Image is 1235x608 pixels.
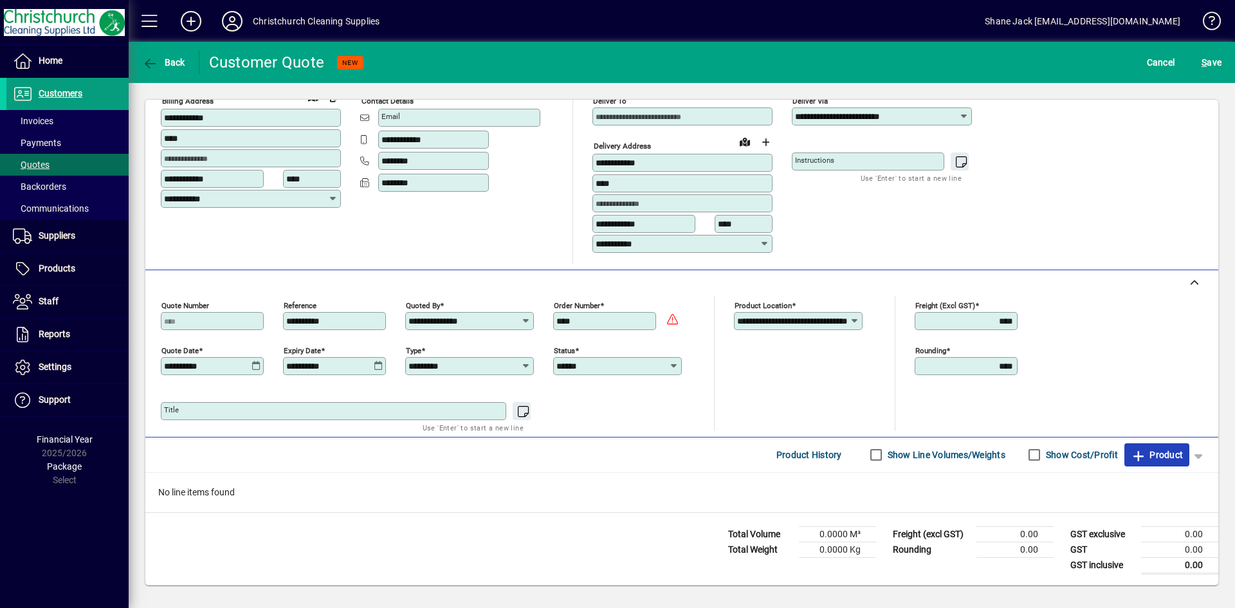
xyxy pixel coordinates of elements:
[47,461,82,472] span: Package
[795,156,834,165] mat-label: Instructions
[771,443,847,466] button: Product History
[13,181,66,192] span: Backorders
[885,448,1005,461] label: Show Line Volumes/Weights
[886,526,976,542] td: Freight (excl GST)
[406,345,421,355] mat-label: Type
[139,51,188,74] button: Back
[776,445,842,465] span: Product History
[39,296,59,306] span: Staff
[6,198,129,219] a: Communications
[284,345,321,355] mat-label: Expiry date
[6,286,129,318] a: Staff
[381,112,400,121] mat-label: Email
[6,176,129,198] a: Backorders
[13,203,89,214] span: Communications
[1144,51,1178,74] button: Cancel
[593,97,627,106] mat-label: Deliver To
[792,97,828,106] mat-label: Deliver via
[303,86,324,107] a: View on map
[886,542,976,557] td: Rounding
[13,116,53,126] span: Invoices
[39,394,71,405] span: Support
[554,300,600,309] mat-label: Order number
[39,88,82,98] span: Customers
[6,45,129,77] a: Home
[799,542,876,557] td: 0.0000 Kg
[1064,526,1141,542] td: GST exclusive
[212,10,253,33] button: Profile
[1064,557,1141,573] td: GST inclusive
[406,300,440,309] mat-label: Quoted by
[164,405,179,414] mat-label: Title
[324,87,344,107] button: Copy to Delivery address
[39,362,71,372] span: Settings
[799,526,876,542] td: 0.0000 M³
[722,526,799,542] td: Total Volume
[6,351,129,383] a: Settings
[915,345,946,355] mat-label: Rounding
[39,329,70,339] span: Reports
[6,253,129,285] a: Products
[13,160,50,170] span: Quotes
[39,230,75,241] span: Suppliers
[145,473,1218,512] div: No line items found
[170,10,212,33] button: Add
[209,52,325,73] div: Customer Quote
[1141,557,1218,573] td: 0.00
[755,132,776,152] button: Choose address
[39,263,75,273] span: Products
[985,11,1180,32] div: Shane Jack [EMAIL_ADDRESS][DOMAIN_NAME]
[142,57,185,68] span: Back
[722,542,799,557] td: Total Weight
[129,51,199,74] app-page-header-button: Back
[1147,52,1175,73] span: Cancel
[735,131,755,152] a: View on map
[861,170,962,185] mat-hint: Use 'Enter' to start a new line
[6,154,129,176] a: Quotes
[342,59,358,67] span: NEW
[6,384,129,416] a: Support
[915,300,975,309] mat-label: Freight (excl GST)
[6,110,129,132] a: Invoices
[1198,51,1225,74] button: Save
[735,300,792,309] mat-label: Product location
[161,345,199,355] mat-label: Quote date
[1202,57,1207,68] span: S
[423,420,524,435] mat-hint: Use 'Enter' to start a new line
[976,542,1054,557] td: 0.00
[1131,445,1183,465] span: Product
[13,138,61,148] span: Payments
[1202,52,1221,73] span: ave
[253,11,380,32] div: Christchurch Cleaning Supplies
[37,434,93,445] span: Financial Year
[1064,542,1141,557] td: GST
[161,300,209,309] mat-label: Quote number
[554,345,575,355] mat-label: Status
[284,300,316,309] mat-label: Reference
[1193,3,1219,44] a: Knowledge Base
[1043,448,1118,461] label: Show Cost/Profit
[39,55,62,66] span: Home
[6,220,129,252] a: Suppliers
[6,318,129,351] a: Reports
[1141,526,1218,542] td: 0.00
[1124,443,1189,466] button: Product
[6,132,129,154] a: Payments
[1141,542,1218,557] td: 0.00
[976,526,1054,542] td: 0.00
